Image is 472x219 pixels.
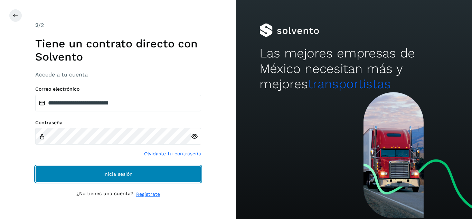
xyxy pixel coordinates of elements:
[103,172,133,176] span: Inicia sesión
[35,86,201,92] label: Correo electrónico
[35,22,38,28] span: 2
[35,37,201,64] h1: Tiene un contrato directo con Solvento
[259,46,448,92] h2: Las mejores empresas de México necesitan más y mejores
[144,150,201,157] a: Olvidaste tu contraseña
[35,71,201,78] h3: Accede a tu cuenta
[35,166,201,182] button: Inicia sesión
[308,76,391,91] span: transportistas
[136,191,160,198] a: Regístrate
[35,120,201,126] label: Contraseña
[35,21,201,29] div: /2
[76,191,133,198] p: ¿No tienes una cuenta?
